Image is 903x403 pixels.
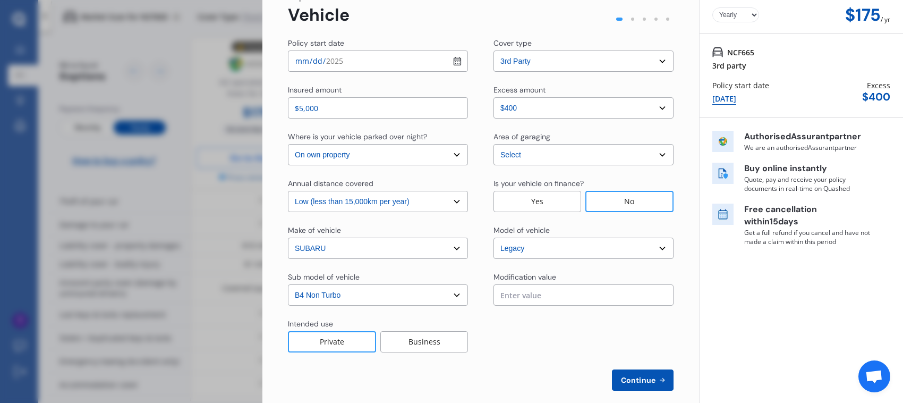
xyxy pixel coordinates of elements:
[744,143,872,152] p: We are an authorised Assurant partner
[288,318,333,329] div: Intended use
[288,5,350,25] div: Vehicle
[493,85,546,95] div: Excess amount
[867,80,890,91] div: Excess
[380,331,468,352] div: Business
[845,5,881,25] div: $175
[288,272,360,282] div: Sub model of vehicle
[288,97,468,119] input: Enter insured amount
[712,80,769,91] div: Policy start date
[744,163,872,175] p: Buy online instantly
[712,93,736,105] div: [DATE]
[493,225,550,236] div: Model of vehicle
[744,204,872,228] p: Free cancellation within 15 days
[288,38,344,48] div: Policy start date
[712,131,734,152] img: insurer icon
[288,331,376,352] div: Private
[744,131,872,143] p: Authorised Assurant partner
[744,228,872,246] p: Get a full refund if you cancel and have not made a claim within this period
[288,131,427,142] div: Where is your vehicle parked over night?
[288,51,468,72] input: dd / mm / yyyy
[493,131,550,142] div: Area of garaging
[619,376,658,384] span: Continue
[744,175,872,193] p: Quote, pay and receive your policy documents in real-time on Quashed
[585,191,674,212] div: No
[712,60,746,71] div: 3rd party
[612,370,674,391] button: Continue
[493,38,532,48] div: Cover type
[493,178,584,189] div: Is your vehicle on finance?
[288,178,373,189] div: Annual distance covered
[288,85,342,95] div: Insured amount
[881,5,890,25] div: / yr
[288,225,341,236] div: Make of vehicle
[727,47,754,58] span: NCF665
[493,284,674,306] input: Enter value
[712,204,734,225] img: free cancel icon
[493,191,581,212] div: Yes
[862,91,890,103] div: $ 400
[858,360,890,392] div: Open chat
[712,163,734,184] img: buy online icon
[493,272,556,282] div: Modification value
